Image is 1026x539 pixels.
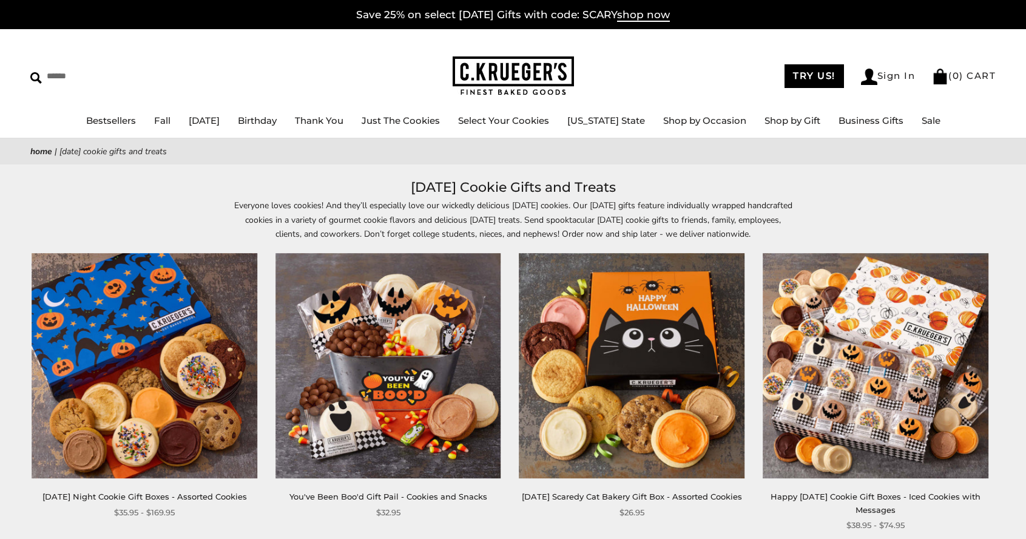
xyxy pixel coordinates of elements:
a: Save 25% on select [DATE] Gifts with code: SCARYshop now [356,8,670,22]
a: Shop by Gift [764,115,820,126]
span: shop now [617,8,670,22]
span: | [55,146,57,157]
span: $32.95 [376,506,400,519]
a: TRY US! [785,64,844,88]
a: Halloween Scaredy Cat Bakery Gift Box - Assorted Cookies [519,253,745,479]
a: Shop by Occasion [663,115,746,126]
a: Fall [154,115,170,126]
span: 0 [953,70,960,81]
a: Just The Cookies [362,115,440,126]
img: Bag [932,69,948,84]
a: [DATE] [189,115,220,126]
span: [DATE] Cookie Gifts and Treats [59,146,167,157]
input: Search [30,67,175,86]
span: $35.95 - $169.95 [114,506,175,519]
a: Sale [922,115,940,126]
a: [US_STATE] State [567,115,645,126]
a: Select Your Cookies [458,115,549,126]
span: $38.95 - $74.95 [846,519,905,532]
a: [DATE] Scaredy Cat Bakery Gift Box - Assorted Cookies [522,492,742,501]
a: Business Gifts [839,115,903,126]
a: (0) CART [932,70,996,81]
a: [DATE] Night Cookie Gift Boxes - Assorted Cookies [42,492,247,501]
img: Halloween Night Cookie Gift Boxes - Assorted Cookies [32,253,257,479]
a: Bestsellers [86,115,136,126]
h1: [DATE] Cookie Gifts and Treats [49,177,977,198]
span: $26.95 [619,506,644,519]
nav: breadcrumbs [30,144,996,158]
img: You've Been Boo'd Gift Pail - Cookies and Snacks [275,253,501,479]
img: Search [30,72,42,84]
a: You've Been Boo'd Gift Pail - Cookies and Snacks [289,492,487,501]
p: Everyone loves cookies! And they’ll especially love our wickedly delicious [DATE] cookies. Our [D... [234,198,792,240]
a: Happy [DATE] Cookie Gift Boxes - Iced Cookies with Messages [771,492,980,514]
a: Home [30,146,52,157]
img: Halloween Scaredy Cat Bakery Gift Box - Assorted Cookies [519,253,744,479]
a: Thank You [295,115,343,126]
a: Birthday [238,115,277,126]
a: Sign In [861,69,916,85]
img: C.KRUEGER'S [453,56,574,96]
img: Happy Halloween Cookie Gift Boxes - Iced Cookies with Messages [763,253,988,479]
img: Account [861,69,877,85]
